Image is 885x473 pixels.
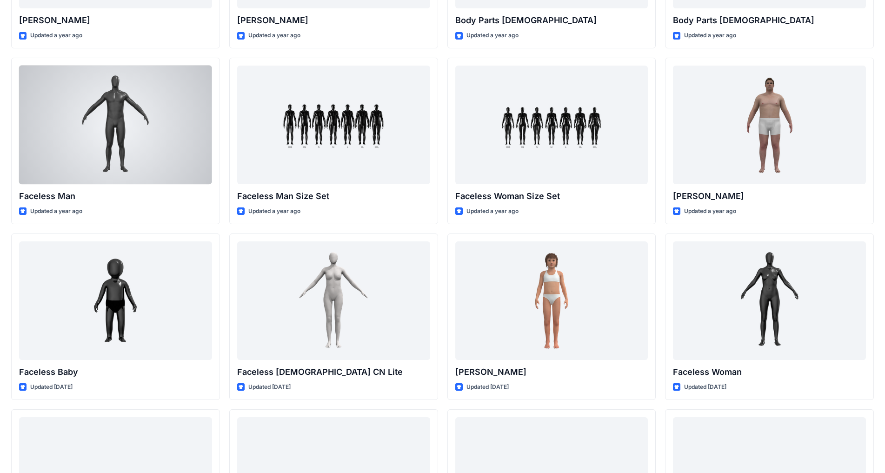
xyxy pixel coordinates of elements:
p: Updated a year ago [30,207,82,216]
p: Faceless Man Size Set [237,190,430,203]
p: [PERSON_NAME] [455,366,648,379]
p: Faceless Woman [673,366,866,379]
p: [PERSON_NAME] [673,190,866,203]
a: Joseph [673,66,866,184]
a: Faceless Female CN Lite [237,241,430,360]
p: Faceless Baby [19,366,212,379]
p: Faceless Woman Size Set [455,190,648,203]
p: Updated a year ago [30,31,82,40]
p: Body Parts [DEMOGRAPHIC_DATA] [673,14,866,27]
p: [PERSON_NAME] [19,14,212,27]
p: Updated [DATE] [248,382,291,392]
a: Emily [455,241,648,360]
p: Updated [DATE] [466,382,509,392]
p: Updated a year ago [684,207,736,216]
p: Updated a year ago [466,207,519,216]
p: Updated a year ago [466,31,519,40]
a: Faceless Man Size Set [237,66,430,184]
p: Updated a year ago [248,207,300,216]
a: Faceless Woman [673,241,866,360]
p: Updated [DATE] [30,382,73,392]
p: Faceless Man [19,190,212,203]
p: Updated a year ago [248,31,300,40]
p: [PERSON_NAME] [237,14,430,27]
p: Faceless [DEMOGRAPHIC_DATA] CN Lite [237,366,430,379]
p: Body Parts [DEMOGRAPHIC_DATA] [455,14,648,27]
a: Faceless Man [19,66,212,184]
p: Updated [DATE] [684,382,726,392]
a: Faceless Woman Size Set [455,66,648,184]
a: Faceless Baby [19,241,212,360]
p: Updated a year ago [684,31,736,40]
